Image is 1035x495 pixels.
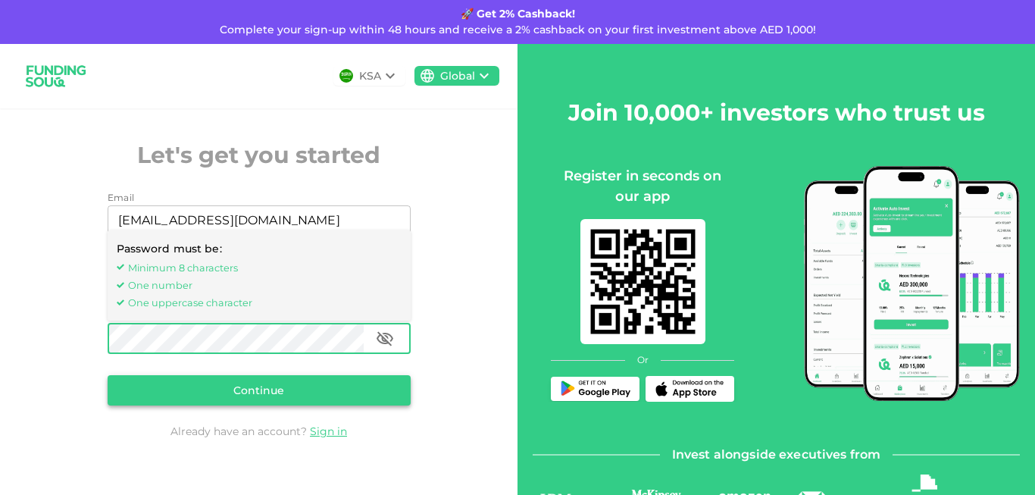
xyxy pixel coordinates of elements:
span: Password [108,310,155,321]
img: App Store [652,380,728,398]
span: Minimum 8 characters [128,259,402,275]
h2: Let's get you started [108,138,411,172]
img: logo [18,56,94,96]
div: Register in seconds on our app [551,166,734,207]
span: Complete your sign-up within 48 hours and receive a 2% cashback on your first investment above AE... [220,23,816,36]
input: email [108,205,394,236]
span: Or [637,353,649,367]
div: KSA [359,68,381,84]
span: Invest alongside executives from [672,444,881,465]
div: Already have an account? [108,424,411,439]
span: One uppercase character [128,294,402,310]
img: mobile-app [580,219,705,344]
img: mobile-app [804,166,1020,401]
span: Password must be: [117,242,222,255]
h2: Join 10,000+ investors who trust us [568,96,985,130]
strong: 🚀 Get 2% Cashback! [461,7,575,20]
img: Play Store [558,381,633,398]
a: Sign in [310,425,347,438]
span: Email [108,192,135,203]
div: Global [440,68,475,84]
span: One number [128,277,402,293]
button: Continue [108,375,411,406]
input: password [108,324,364,354]
img: flag-sa.b9a346574cdc8950dd34b50780441f57.svg [339,69,353,83]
